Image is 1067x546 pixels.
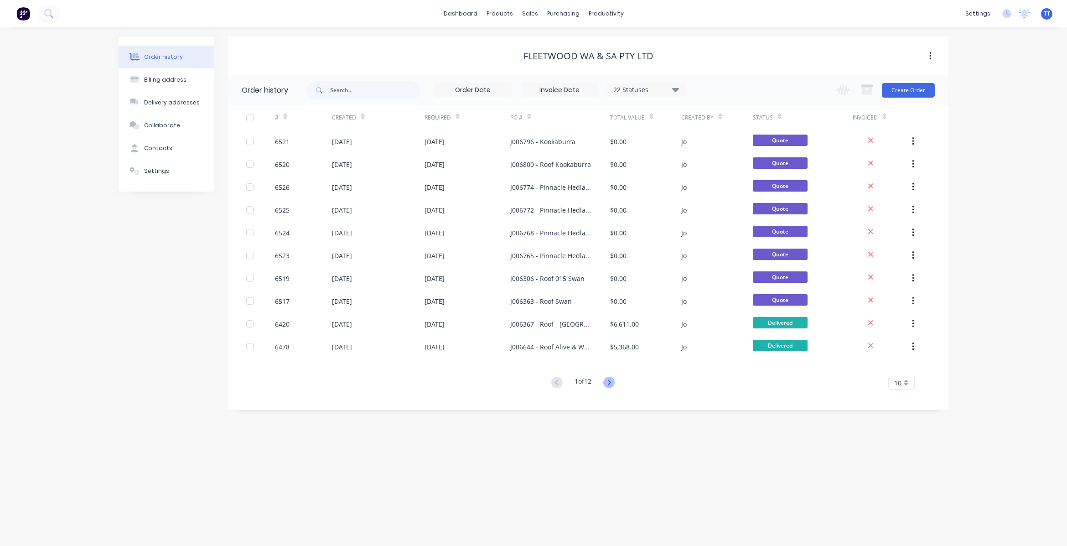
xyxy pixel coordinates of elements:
[16,7,30,21] img: Factory
[275,182,290,192] div: 6526
[610,205,627,215] div: $0.00
[332,274,352,283] div: [DATE]
[610,160,627,169] div: $0.00
[275,251,290,260] div: 6523
[610,105,681,130] div: Total Value
[275,342,290,352] div: 6478
[608,85,684,95] div: 22 Statuses
[753,294,808,306] span: Quote
[482,7,518,21] div: products
[144,144,172,152] div: Contacts
[119,46,214,68] button: Order history
[753,157,808,169] span: Quote
[275,160,290,169] div: 6520
[510,319,592,329] div: J006367 - Roof - [GEOGRAPHIC_DATA]
[510,342,592,352] div: J006644 - Roof Alive & Well. PO256744
[753,249,808,260] span: Quote
[119,114,214,137] button: Collaborate
[425,114,451,122] div: Required
[610,137,627,146] div: $0.00
[510,274,585,283] div: J006306 - Roof 015 Swan
[681,137,687,146] div: Jo
[523,51,653,62] div: Fleetwood WA & SA Pty Ltd
[275,205,290,215] div: 6525
[275,105,332,130] div: #
[681,342,687,352] div: Jo
[425,251,445,260] div: [DATE]
[610,274,627,283] div: $0.00
[610,228,627,238] div: $0.00
[510,105,610,130] div: PO #
[332,160,352,169] div: [DATE]
[275,114,279,122] div: #
[242,85,288,96] div: Order history
[144,76,186,84] div: Billing address
[681,274,687,283] div: Jo
[332,137,352,146] div: [DATE]
[144,121,180,130] div: Collaborate
[610,182,627,192] div: $0.00
[275,296,290,306] div: 6517
[753,105,853,130] div: Status
[610,296,627,306] div: $0.00
[425,342,445,352] div: [DATE]
[275,274,290,283] div: 6519
[681,205,687,215] div: Jo
[510,205,592,215] div: J006772 - Pinnacle Hedland
[119,160,214,182] button: Settings
[425,137,445,146] div: [DATE]
[425,274,445,283] div: [DATE]
[521,83,598,97] input: Invoice Date
[753,135,808,146] span: Quote
[681,251,687,260] div: Jo
[882,83,935,98] button: Create Order
[144,53,183,61] div: Order history
[144,167,169,175] div: Settings
[332,228,352,238] div: [DATE]
[332,105,425,130] div: Created
[425,105,510,130] div: Required
[144,99,200,107] div: Delivery addresses
[753,317,808,328] span: Delivered
[610,114,645,122] div: Total Value
[753,271,808,283] span: Quote
[332,251,352,260] div: [DATE]
[853,105,910,130] div: Invoiced
[275,137,290,146] div: 6521
[332,205,352,215] div: [DATE]
[119,91,214,114] button: Delivery addresses
[510,296,572,306] div: J006363 - Roof Swan
[681,296,687,306] div: Jo
[610,342,639,352] div: $5,368.00
[119,137,214,160] button: Contacts
[753,203,808,214] span: Quote
[753,114,773,122] div: Status
[610,319,639,329] div: $6,611.00
[961,7,995,21] div: settings
[119,68,214,91] button: Billing address
[510,228,592,238] div: J006768 - Pinnacle Hedland
[332,182,352,192] div: [DATE]
[1044,10,1050,18] span: TT
[518,7,543,21] div: sales
[681,319,687,329] div: Jo
[425,228,445,238] div: [DATE]
[681,228,687,238] div: Jo
[575,376,591,390] div: 1 of 12
[681,114,714,122] div: Created By
[510,160,591,169] div: J006800 - Roof Kookaburra
[425,182,445,192] div: [DATE]
[543,7,584,21] div: purchasing
[681,105,752,130] div: Created By
[510,137,575,146] div: J006796 - Kookaburra
[332,342,352,352] div: [DATE]
[610,251,627,260] div: $0.00
[753,180,808,192] span: Quote
[275,228,290,238] div: 6524
[435,83,511,97] input: Order Date
[510,114,523,122] div: PO #
[681,160,687,169] div: Jo
[853,114,878,122] div: Invoiced
[425,319,445,329] div: [DATE]
[439,7,482,21] a: dashboard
